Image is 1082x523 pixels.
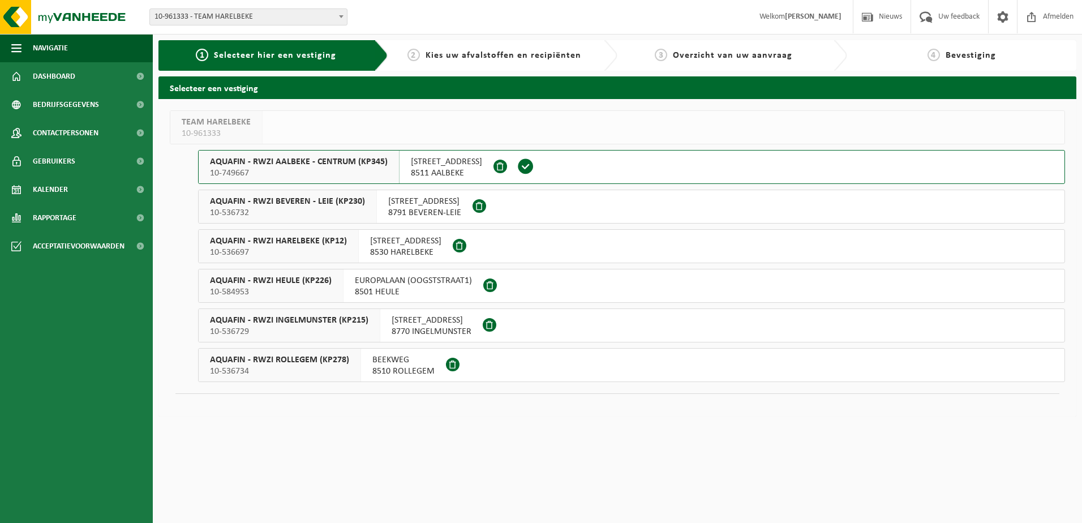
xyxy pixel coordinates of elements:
span: 2 [407,49,420,61]
span: 10-536697 [210,247,347,258]
button: AQUAFIN - RWZI HARELBEKE (KP12) 10-536697 [STREET_ADDRESS]8530 HARELBEKE [198,229,1065,263]
span: [STREET_ADDRESS] [370,235,441,247]
span: Acceptatievoorwaarden [33,232,124,260]
span: 10-961333 - TEAM HARELBEKE [150,9,347,25]
span: 10-961333 - TEAM HARELBEKE [149,8,347,25]
span: Overzicht van uw aanvraag [673,51,792,60]
span: [STREET_ADDRESS] [388,196,461,207]
span: AQUAFIN - RWZI HARELBEKE (KP12) [210,235,347,247]
span: [STREET_ADDRESS] [411,156,482,168]
span: 8511 AALBEKE [411,168,482,179]
span: 10-584953 [210,286,332,298]
span: AQUAFIN - RWZI BEVEREN - LEIE (KP230) [210,196,365,207]
span: BEEKWEG [372,354,435,366]
strong: [PERSON_NAME] [785,12,841,21]
span: Kalender [33,175,68,204]
span: 8770 INGELMUNSTER [392,326,471,337]
span: Gebruikers [33,147,75,175]
span: Rapportage [33,204,76,232]
button: AQUAFIN - RWZI ROLLEGEM (KP278) 10-536734 BEEKWEG8510 ROLLEGEM [198,348,1065,382]
span: AQUAFIN - RWZI ROLLEGEM (KP278) [210,354,349,366]
span: Dashboard [33,62,75,91]
span: Bevestiging [946,51,996,60]
button: AQUAFIN - RWZI BEVEREN - LEIE (KP230) 10-536732 [STREET_ADDRESS]8791 BEVEREN-LEIE [198,190,1065,224]
span: 8791 BEVEREN-LEIE [388,207,461,218]
button: AQUAFIN - RWZI AALBEKE - CENTRUM (KP345) 10-749667 [STREET_ADDRESS]8511 AALBEKE [198,150,1065,184]
span: Bedrijfsgegevens [33,91,99,119]
span: 1 [196,49,208,61]
span: Navigatie [33,34,68,62]
button: AQUAFIN - RWZI HEULE (KP226) 10-584953 EUROPALAAN (OOGSTSTRAAT1)8501 HEULE [198,269,1065,303]
span: 8530 HARELBEKE [370,247,441,258]
span: 10-961333 [182,128,251,139]
span: AQUAFIN - RWZI AALBEKE - CENTRUM (KP345) [210,156,388,168]
span: 10-536732 [210,207,365,218]
span: [STREET_ADDRESS] [392,315,471,326]
span: Kies uw afvalstoffen en recipiënten [426,51,581,60]
span: 4 [928,49,940,61]
span: 3 [655,49,667,61]
span: AQUAFIN - RWZI INGELMUNSTER (KP215) [210,315,368,326]
span: 8501 HEULE [355,286,472,298]
span: 8510 ROLLEGEM [372,366,435,377]
span: 10-536729 [210,326,368,337]
span: 10-536734 [210,366,349,377]
span: AQUAFIN - RWZI HEULE (KP226) [210,275,332,286]
span: 10-749667 [210,168,388,179]
span: TEAM HARELBEKE [182,117,251,128]
span: Contactpersonen [33,119,98,147]
h2: Selecteer een vestiging [158,76,1076,98]
span: Selecteer hier een vestiging [214,51,336,60]
span: EUROPALAAN (OOGSTSTRAAT1) [355,275,472,286]
button: AQUAFIN - RWZI INGELMUNSTER (KP215) 10-536729 [STREET_ADDRESS]8770 INGELMUNSTER [198,308,1065,342]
